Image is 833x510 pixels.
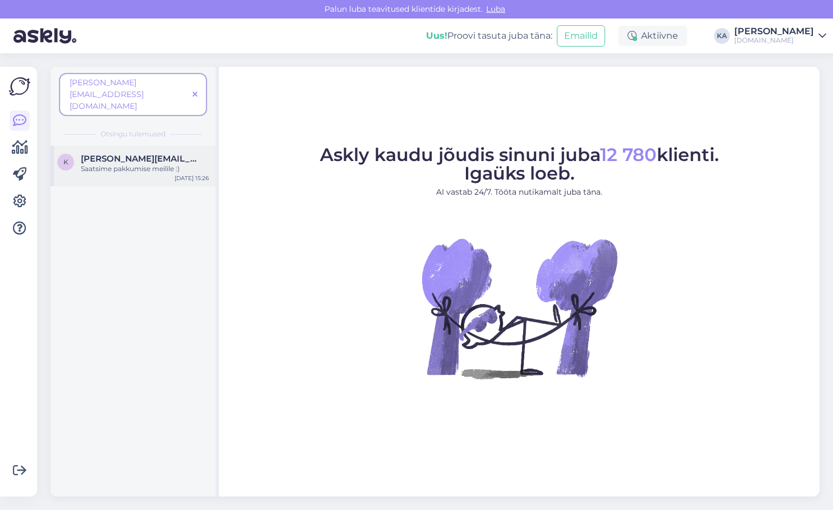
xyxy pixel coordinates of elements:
span: Luba [483,4,509,14]
button: Emailid [557,25,605,47]
span: Otsingu tulemused [100,129,166,139]
div: [DATE] 15:26 [175,174,209,182]
div: [PERSON_NAME] [734,27,814,36]
span: k [63,158,68,166]
a: [PERSON_NAME][DOMAIN_NAME] [734,27,826,45]
span: 12 780 [600,144,657,166]
div: Proovi tasuta juba täna: [426,29,552,43]
b: Uus! [426,30,447,41]
img: No Chat active [418,207,620,409]
span: [PERSON_NAME][EMAIL_ADDRESS][DOMAIN_NAME] [70,77,144,111]
div: [DOMAIN_NAME] [734,36,814,45]
span: karmo@mindsuperpower.com [81,154,198,164]
span: Askly kaudu jõudis sinuni juba klienti. Igaüks loeb. [320,144,719,184]
img: Askly Logo [9,76,30,97]
div: KA [714,28,730,44]
p: AI vastab 24/7. Tööta nutikamalt juba täna. [320,186,719,198]
div: Saatsime pakkumise meilile :) [81,164,209,174]
div: Aktiivne [619,26,687,46]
